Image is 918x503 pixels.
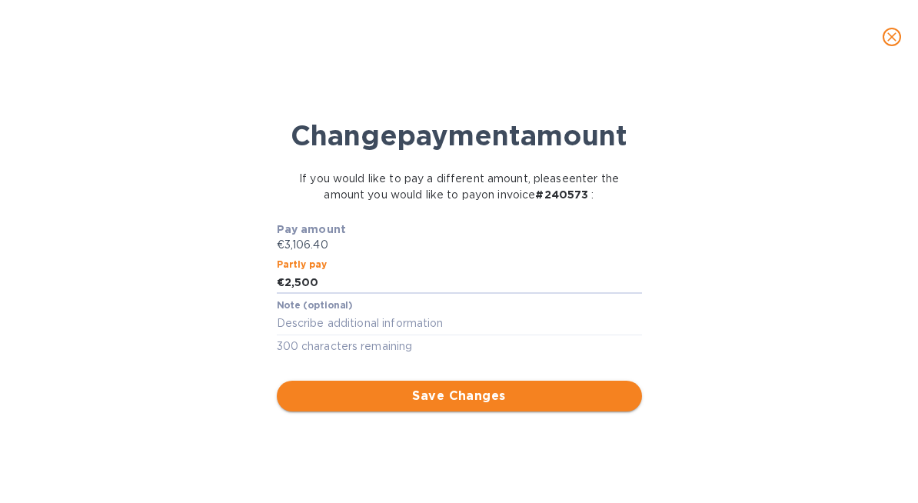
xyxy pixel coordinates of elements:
b: Change payment amount [291,118,627,152]
span: Save Changes [289,387,630,405]
label: Partly pay [277,260,328,269]
button: close [873,18,910,55]
b: # 240573 [535,188,588,201]
p: €3,106.40 [277,237,642,253]
button: Save Changes [277,381,642,411]
input: Enter the amount you would like to pay [284,271,642,295]
div: € [277,271,284,295]
b: Pay amount [277,223,347,235]
label: Note (optional) [277,301,352,311]
p: If you would like to pay a different amount, please enter the amount you would like to pay on inv... [285,171,633,203]
p: 300 characters remaining [277,338,642,355]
